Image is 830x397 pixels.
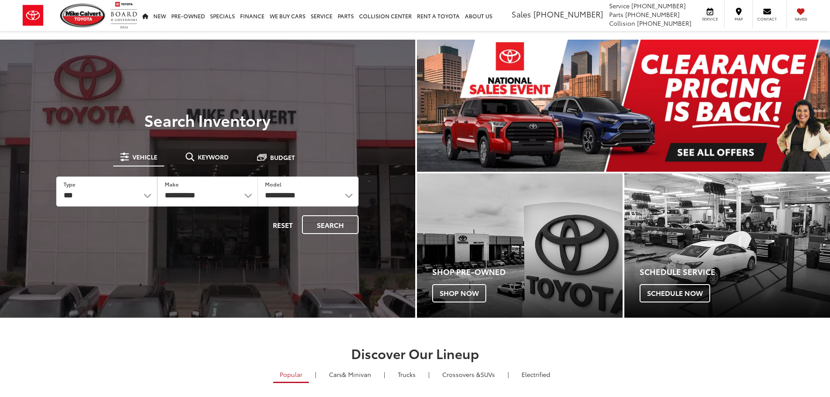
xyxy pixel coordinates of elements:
span: Budget [270,154,295,160]
h4: Shop Pre-Owned [432,268,623,276]
button: Search [302,215,359,234]
div: Toyota [624,173,830,318]
a: Electrified [515,367,557,382]
span: Saved [791,16,810,22]
h4: Schedule Service [640,268,830,276]
li: | [382,370,387,379]
li: | [313,370,318,379]
label: Type [64,180,75,188]
span: Contact [757,16,777,22]
span: Schedule Now [640,284,710,302]
span: Parts [609,10,623,19]
a: SUVs [436,367,501,382]
span: [PHONE_NUMBER] [533,8,603,20]
li: | [505,370,511,379]
label: Make [165,180,179,188]
button: Reset [265,215,300,234]
a: Schedule Service Schedule Now [624,173,830,318]
a: Popular [273,367,309,383]
div: Toyota [417,173,623,318]
a: Trucks [391,367,422,382]
span: Service [700,16,720,22]
a: Shop Pre-Owned Shop Now [417,173,623,318]
span: Map [729,16,748,22]
a: Cars [322,367,378,382]
span: Collision [609,19,635,27]
span: [PHONE_NUMBER] [631,1,686,10]
h2: Discover Our Lineup [108,346,722,360]
span: & Minivan [342,370,371,379]
img: Mike Calvert Toyota [60,3,106,27]
span: Shop Now [432,284,486,302]
label: Model [265,180,281,188]
span: Service [609,1,630,10]
span: [PHONE_NUMBER] [625,10,680,19]
span: Sales [512,8,531,20]
h3: Search Inventory [37,111,379,129]
span: Crossovers & [442,370,481,379]
span: Keyword [198,154,229,160]
span: Vehicle [132,154,157,160]
li: | [426,370,432,379]
span: [PHONE_NUMBER] [637,19,691,27]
